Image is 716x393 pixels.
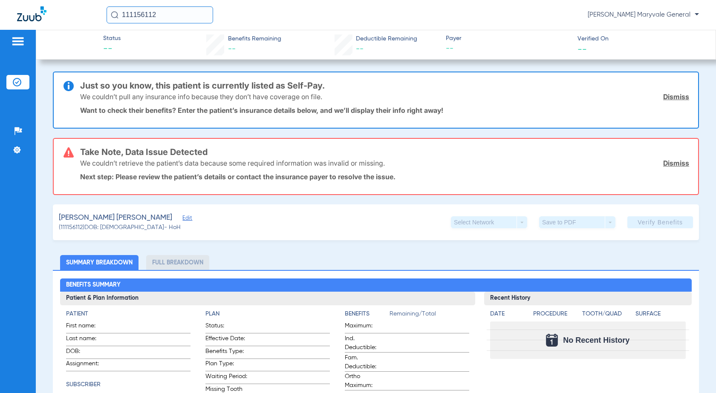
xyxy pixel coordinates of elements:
p: We couldn’t retrieve the patient’s data because some required information was invalid or missing. [80,159,385,167]
span: Fam. Deductible: [345,353,387,371]
h4: Date [490,310,526,318]
a: Dismiss [663,159,689,167]
span: -- [446,43,570,54]
span: Verified On [577,34,702,43]
span: Benefits Remaining [228,34,281,43]
h4: Surface [635,310,686,318]
img: Zuub Logo [17,6,46,21]
span: Edit [182,215,190,223]
app-breakdown-title: Tooth/Quad [582,310,632,321]
h4: Patient [66,310,191,318]
span: DOB: [66,347,108,359]
app-breakdown-title: Benefits [345,310,390,321]
img: Search Icon [111,11,118,19]
p: Want to check their benefits? Enter the patient’s insurance details below, and we’ll display thei... [80,106,689,115]
span: -- [356,45,364,53]
a: Dismiss [663,92,689,101]
h3: Just so you know, this patient is currently listed as Self-Pay. [80,81,689,90]
h4: Plan [205,310,330,318]
span: Status [103,34,121,43]
span: -- [228,45,236,53]
img: error-icon [64,147,74,158]
app-breakdown-title: Surface [635,310,686,321]
span: -- [103,43,121,55]
img: hamburger-icon [11,36,25,46]
h2: Benefits Summary [60,278,691,292]
h3: Take Note, Data Issue Detected [80,148,689,156]
span: Benefits Type: [205,347,247,359]
app-breakdown-title: Procedure [533,310,579,321]
span: -- [577,44,587,53]
span: Maximum: [345,321,387,333]
h4: Procedure [533,310,579,318]
span: [PERSON_NAME] Maryvale General [588,11,699,19]
img: info-icon [64,81,74,91]
iframe: Chat Widget [673,352,716,393]
span: Waiting Period: [205,372,247,384]
span: Remaining/Total [390,310,469,321]
p: Next step: Please review the patient’s details or contact the insurance payer to resolve the issue. [80,172,689,181]
span: Deductible Remaining [356,34,417,43]
p: We couldn’t pull any insurance info because they don’t have coverage on file. [80,92,322,101]
li: Full Breakdown [146,255,209,270]
span: (111156112) DOB: [DEMOGRAPHIC_DATA] - HoH [59,223,181,232]
h4: Benefits [345,310,390,318]
input: Search for patients [107,6,213,23]
span: First name: [66,321,108,333]
span: Effective Date: [205,334,247,346]
span: Ortho Maximum: [345,372,387,390]
span: [PERSON_NAME] [PERSON_NAME] [59,212,172,223]
span: Ind. Deductible: [345,334,387,352]
img: Calendar [546,334,558,347]
span: Last name: [66,334,108,346]
span: Assignment: [66,359,108,371]
h3: Patient & Plan Information [60,292,475,305]
app-breakdown-title: Date [490,310,526,321]
span: No Recent History [563,336,629,344]
span: Plan Type: [205,359,247,371]
h3: Recent History [484,292,692,305]
span: Payer [446,34,570,43]
h4: Subscriber [66,380,191,389]
span: Status: [205,321,247,333]
li: Summary Breakdown [60,255,139,270]
h4: Tooth/Quad [582,310,632,318]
